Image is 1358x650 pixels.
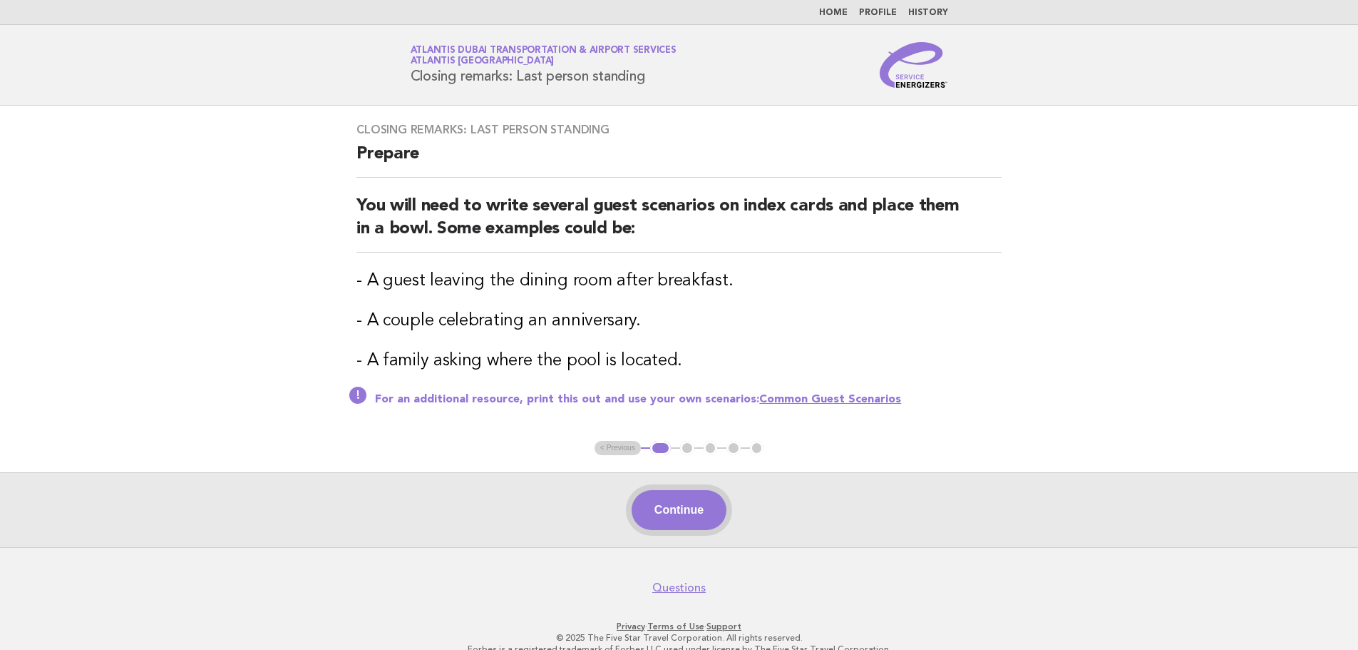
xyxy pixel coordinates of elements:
[411,46,677,83] h1: Closing remarks: Last person standing
[632,490,726,530] button: Continue
[819,9,848,17] a: Home
[859,9,897,17] a: Profile
[243,632,1116,644] p: © 2025 The Five Star Travel Corporation. All rights reserved.
[706,621,741,631] a: Support
[617,621,645,631] a: Privacy
[411,57,555,66] span: Atlantis [GEOGRAPHIC_DATA]
[908,9,948,17] a: History
[356,270,1002,293] h3: - A guest leaving the dining room after breakfast.
[243,621,1116,632] p: · ·
[375,392,1002,407] p: For an additional resource, print this out and use your own scenarios:
[650,441,671,455] button: 1
[356,310,1002,332] h3: - A couple celebrating an anniversary.
[356,350,1002,372] h3: - A family asking where the pool is located.
[647,621,704,631] a: Terms of Use
[759,394,901,405] a: Common Guest Scenarios
[356,143,1002,178] h2: Prepare
[411,46,677,66] a: Atlantis Dubai Transportation & Airport ServicesAtlantis [GEOGRAPHIC_DATA]
[652,581,706,595] a: Questions
[880,42,948,88] img: Service Energizers
[356,123,1002,137] h3: Closing remarks: Last person standing
[356,195,1002,253] h2: You will need to write several guest scenarios on index cards and place them in a bowl. Some exam...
